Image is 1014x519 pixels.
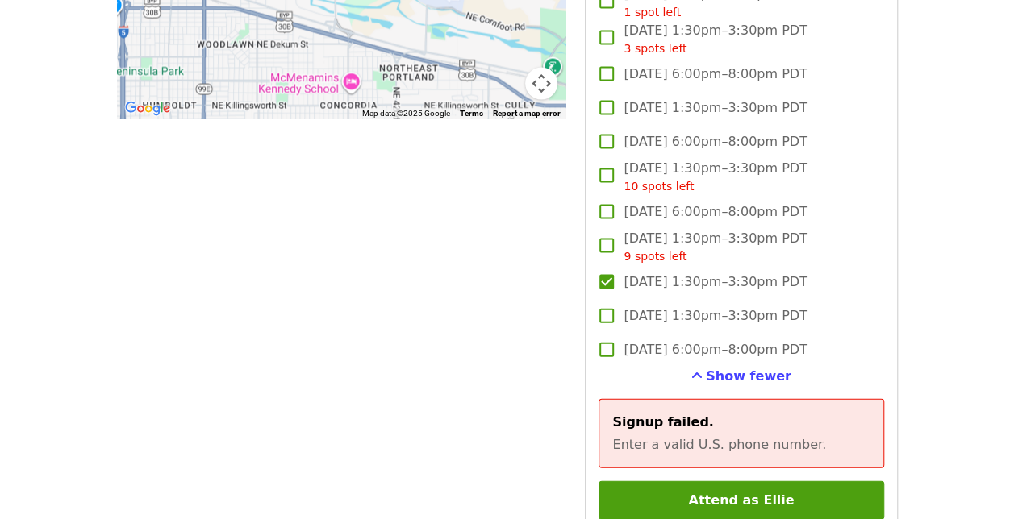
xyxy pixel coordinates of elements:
[460,109,483,118] a: Terms (opens in new tab)
[624,21,807,57] span: [DATE] 1:30pm–3:30pm PDT
[624,250,686,263] span: 9 spots left
[624,132,807,152] span: [DATE] 6:00pm–8:00pm PDT
[624,42,686,55] span: 3 spots left
[362,109,450,118] span: Map data ©2025 Google
[624,98,807,118] span: [DATE] 1:30pm–3:30pm PDT
[691,367,791,386] button: See more timeslots
[612,435,870,455] p: Enter a valid U.S. phone number.
[624,272,807,292] span: [DATE] 1:30pm–3:30pm PDT
[624,64,807,84] span: [DATE] 6:00pm–8:00pm PDT
[706,368,791,384] span: Show fewer
[624,340,807,359] span: [DATE] 6:00pm–8:00pm PDT
[624,159,807,195] span: [DATE] 1:30pm–3:30pm PDT
[121,98,174,119] a: Open this area in Google Maps (opens a new window)
[612,414,713,430] span: Signup failed.
[624,202,807,222] span: [DATE] 6:00pm–8:00pm PDT
[624,6,681,19] span: 1 spot left
[525,68,557,100] button: Map camera controls
[624,306,807,326] span: [DATE] 1:30pm–3:30pm PDT
[624,229,807,265] span: [DATE] 1:30pm–3:30pm PDT
[121,98,174,119] img: Google
[493,109,561,118] a: Report a map error
[624,180,694,193] span: 10 spots left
